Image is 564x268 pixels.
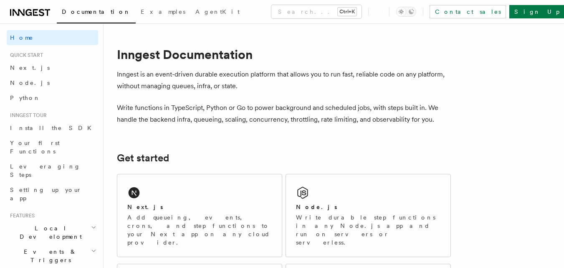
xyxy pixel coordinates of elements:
[286,174,451,257] a: Node.jsWrite durable step functions in any Node.js app and run on servers or serverless.
[296,203,337,211] h2: Node.js
[7,75,98,90] a: Node.js
[57,3,136,23] a: Documentation
[7,120,98,135] a: Install the SDK
[7,159,98,182] a: Leveraging Steps
[396,7,416,17] button: Toggle dark mode
[127,203,163,211] h2: Next.js
[117,69,451,92] p: Inngest is an event-driven durable execution platform that allows you to run fast, reliable code ...
[190,3,245,23] a: AgentKit
[430,5,506,18] a: Contact sales
[7,60,98,75] a: Next.js
[7,112,47,119] span: Inngest tour
[296,213,440,247] p: Write durable step functions in any Node.js app and run on servers or serverless.
[7,135,98,159] a: Your first Functions
[7,90,98,105] a: Python
[10,125,96,131] span: Install the SDK
[62,8,131,15] span: Documentation
[10,186,82,202] span: Setting up your app
[7,212,35,219] span: Features
[117,174,282,257] a: Next.jsAdd queueing, events, crons, and step functions to your Next app on any cloud provider.
[136,3,190,23] a: Examples
[10,33,33,42] span: Home
[7,248,91,264] span: Events & Triggers
[7,30,98,45] a: Home
[117,47,451,62] h1: Inngest Documentation
[7,244,98,268] button: Events & Triggers
[117,102,451,125] p: Write functions in TypeScript, Python or Go to power background and scheduled jobs, with steps bu...
[195,8,240,15] span: AgentKit
[117,152,169,164] a: Get started
[7,182,98,206] a: Setting up your app
[338,8,357,16] kbd: Ctrl+K
[7,224,91,241] span: Local Development
[271,5,362,18] button: Search...Ctrl+K
[10,79,50,86] span: Node.js
[10,163,81,178] span: Leveraging Steps
[7,52,43,59] span: Quick start
[10,64,50,71] span: Next.js
[10,140,60,155] span: Your first Functions
[127,213,272,247] p: Add queueing, events, crons, and step functions to your Next app on any cloud provider.
[141,8,185,15] span: Examples
[7,221,98,244] button: Local Development
[10,94,40,101] span: Python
